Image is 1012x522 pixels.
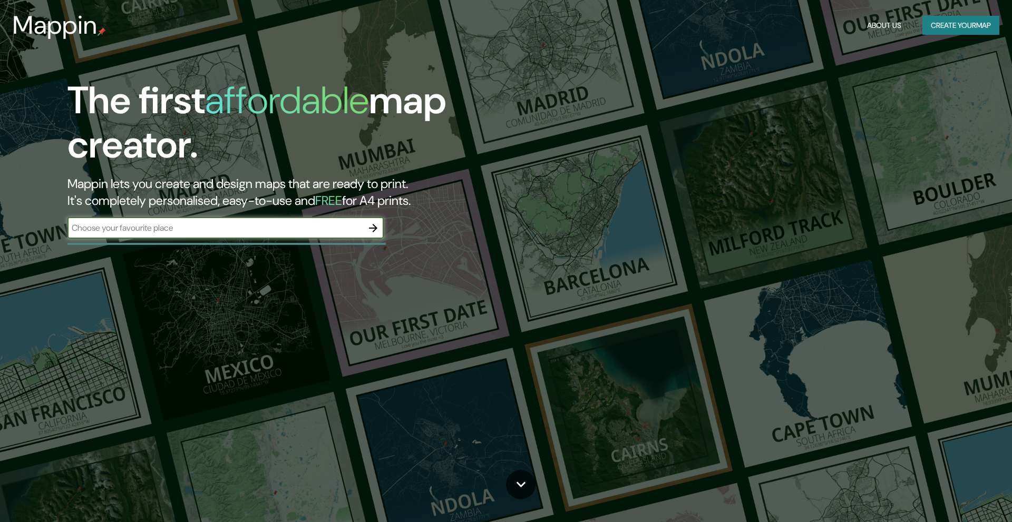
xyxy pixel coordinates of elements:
h2: Mappin lets you create and design maps that are ready to print. It's completely personalised, eas... [67,175,573,209]
h1: The first map creator. [67,78,573,175]
h5: FREE [315,192,342,209]
h1: affordable [205,76,369,125]
img: mappin-pin [98,27,106,36]
h3: Mappin [13,11,98,40]
input: Choose your favourite place [67,222,363,234]
button: About Us [863,16,906,35]
button: Create yourmap [922,16,999,35]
